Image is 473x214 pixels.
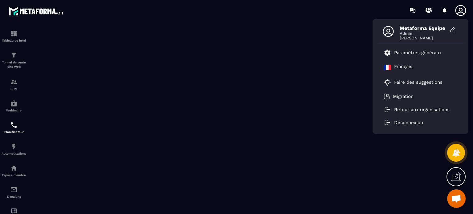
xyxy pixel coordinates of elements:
[10,186,18,193] img: email
[384,93,414,99] a: Migration
[384,49,442,56] a: Paramètres généraux
[10,121,18,129] img: scheduler
[2,109,26,112] p: Webinaire
[394,50,442,55] p: Paramètres généraux
[2,130,26,134] p: Planificateur
[394,107,450,112] p: Retour aux organisations
[2,95,26,117] a: automationsautomationsWebinaire
[393,94,414,99] p: Migration
[2,160,26,181] a: automationsautomationsEspace membre
[2,181,26,203] a: emailemailE-mailing
[384,107,450,112] a: Retour aux organisations
[384,79,450,86] a: Faire des suggestions
[2,195,26,198] p: E-mailing
[2,60,26,69] p: Tunnel de vente Site web
[447,189,466,208] div: Ouvrir le chat
[2,87,26,91] p: CRM
[394,120,423,125] p: Déconnexion
[400,31,446,36] span: Admin
[10,164,18,172] img: automations
[2,25,26,47] a: formationformationTableau de bord
[2,138,26,160] a: automationsautomationsAutomatisations
[10,51,18,59] img: formation
[2,47,26,74] a: formationformationTunnel de vente Site web
[10,78,18,86] img: formation
[9,6,64,17] img: logo
[2,74,26,95] a: formationformationCRM
[400,25,446,31] span: Metaforma Equipe
[2,39,26,42] p: Tableau de bord
[10,30,18,37] img: formation
[400,36,446,40] span: [PERSON_NAME]
[10,143,18,150] img: automations
[2,173,26,177] p: Espace membre
[2,152,26,155] p: Automatisations
[394,79,443,85] p: Faire des suggestions
[2,117,26,138] a: schedulerschedulerPlanificateur
[10,100,18,107] img: automations
[394,64,412,71] p: Français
